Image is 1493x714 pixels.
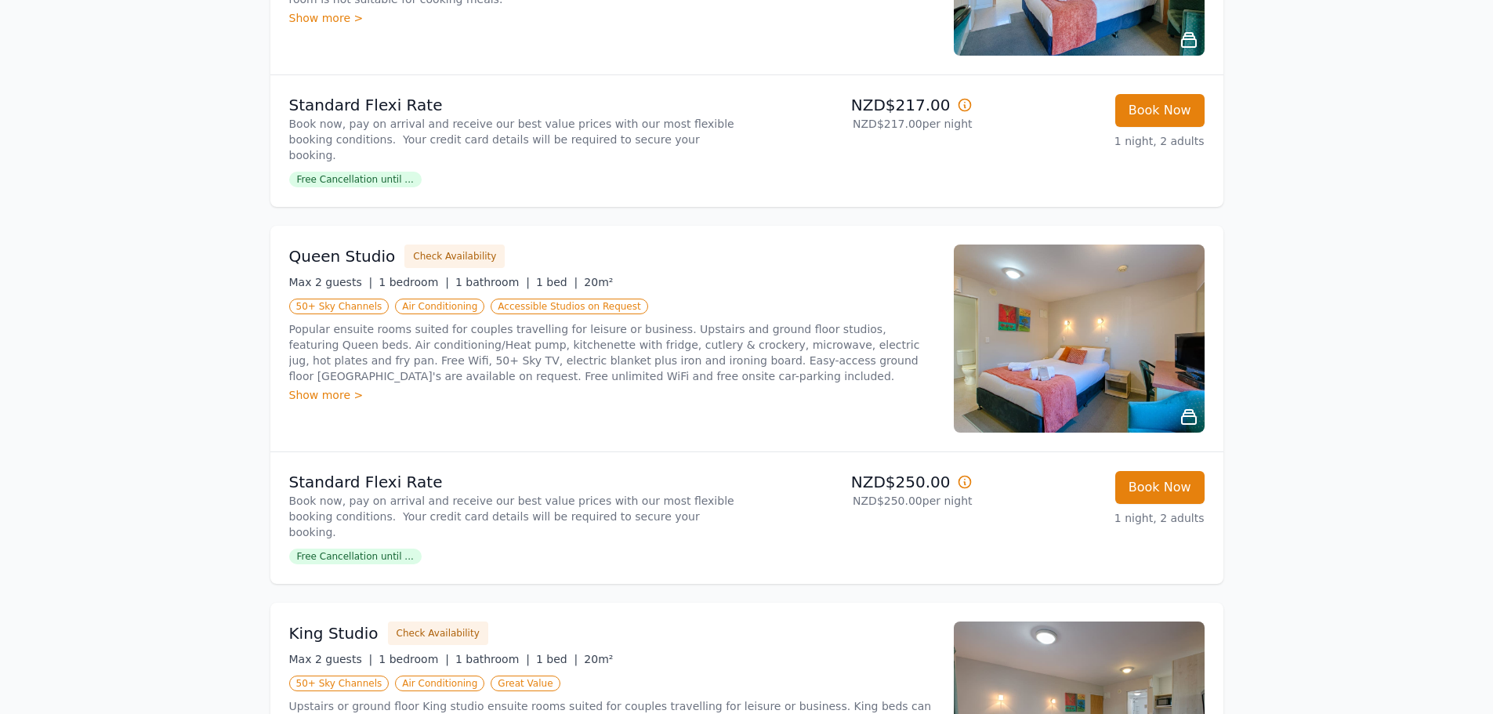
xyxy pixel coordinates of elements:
[289,172,422,187] span: Free Cancellation until ...
[536,653,578,665] span: 1 bed |
[289,299,390,314] span: 50+ Sky Channels
[753,493,973,509] p: NZD$250.00 per night
[289,321,935,384] p: Popular ensuite rooms suited for couples travelling for leisure or business. Upstairs and ground ...
[753,94,973,116] p: NZD$217.00
[289,387,935,403] div: Show more >
[388,622,488,645] button: Check Availability
[491,299,647,314] span: Accessible Studios on Request
[1115,471,1205,504] button: Book Now
[379,653,449,665] span: 1 bedroom |
[491,676,560,691] span: Great Value
[289,653,373,665] span: Max 2 guests |
[985,133,1205,149] p: 1 night, 2 adults
[753,471,973,493] p: NZD$250.00
[289,276,373,288] span: Max 2 guests |
[985,510,1205,526] p: 1 night, 2 adults
[289,10,935,26] div: Show more >
[379,276,449,288] span: 1 bedroom |
[753,116,973,132] p: NZD$217.00 per night
[1115,94,1205,127] button: Book Now
[289,245,396,267] h3: Queen Studio
[395,676,484,691] span: Air Conditioning
[584,653,613,665] span: 20m²
[536,276,578,288] span: 1 bed |
[289,493,741,540] p: Book now, pay on arrival and receive our best value prices with our most flexible booking conditi...
[455,653,530,665] span: 1 bathroom |
[289,471,741,493] p: Standard Flexi Rate
[584,276,613,288] span: 20m²
[395,299,484,314] span: Air Conditioning
[404,245,505,268] button: Check Availability
[289,94,741,116] p: Standard Flexi Rate
[289,549,422,564] span: Free Cancellation until ...
[289,622,379,644] h3: King Studio
[289,116,741,163] p: Book now, pay on arrival and receive our best value prices with our most flexible booking conditi...
[455,276,530,288] span: 1 bathroom |
[289,676,390,691] span: 50+ Sky Channels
